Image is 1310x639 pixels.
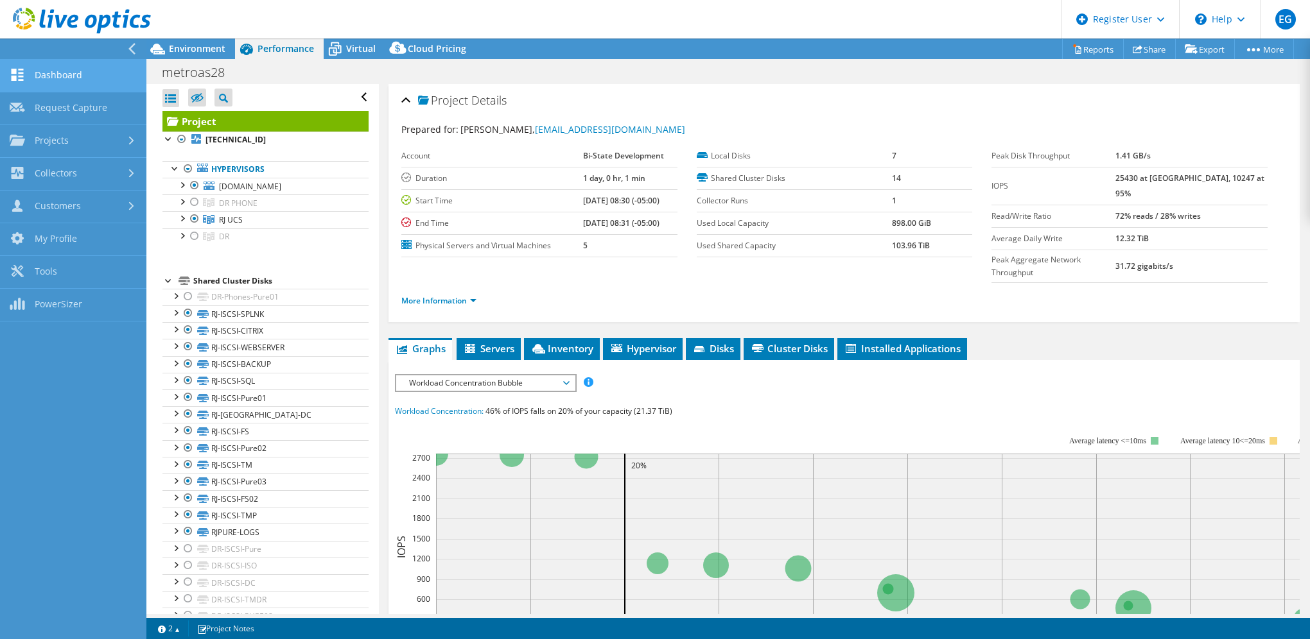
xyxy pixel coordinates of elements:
text: IOPS [394,535,408,558]
span: Servers [463,342,514,355]
a: RJ-ISCSI-SPLNK [162,305,369,322]
a: RJ-ISCSI-CITRIX [162,322,369,339]
label: Used Local Capacity [697,217,892,230]
b: 5 [583,240,588,251]
text: 1500 [412,533,430,544]
b: 25430 at [GEOGRAPHIC_DATA], 10247 at 95% [1115,173,1264,199]
label: Peak Disk Throughput [991,149,1115,162]
a: [EMAIL_ADDRESS][DOMAIN_NAME] [535,123,685,135]
label: Prepared for: [401,123,459,135]
text: 600 [417,593,430,604]
a: Project [162,111,369,132]
a: 2 [149,620,189,636]
b: 72% reads / 28% writes [1115,210,1201,221]
a: RJ-ISCSI-Pure01 [162,389,369,406]
a: RJ-ISCSI-SQL [162,373,369,389]
a: RJ-ISCSI-Pure02 [162,440,369,457]
text: 2100 [412,493,430,504]
svg: \n [1195,13,1207,25]
a: [DOMAIN_NAME] [162,178,369,194]
span: Inventory [530,342,593,355]
a: Hypervisors [162,161,369,178]
b: 14 [892,173,901,183]
span: Cluster Disks [750,342,828,355]
span: EG [1275,9,1296,30]
a: More [1234,39,1294,59]
a: DR [162,228,369,245]
text: 900 [417,574,430,584]
label: Peak Aggregate Network Throughput [991,253,1115,279]
a: DR-ISCSI-ISO [162,558,369,574]
a: RJ UCS [162,211,369,228]
span: Hypervisor [609,342,676,355]
text: 20% [631,460,647,471]
span: DR PHONE [219,198,258,209]
a: More Information [401,295,476,306]
b: [TECHNICAL_ID] [205,134,266,145]
b: 12.32 TiB [1115,233,1149,244]
span: Environment [169,42,225,55]
label: Physical Servers and Virtual Machines [401,239,583,252]
span: Workload Concentration Bubble [403,375,568,391]
label: Shared Cluster Disks [697,172,892,185]
b: Bi-State Development [583,150,664,161]
a: Reports [1062,39,1124,59]
b: [DATE] 08:30 (-05:00) [583,195,659,206]
div: Shared Cluster Disks [193,273,369,289]
span: Details [471,92,507,108]
label: Used Shared Capacity [697,239,892,252]
label: End Time [401,217,583,230]
span: [PERSON_NAME], [460,123,685,135]
a: Project Notes [188,620,263,636]
a: RJ-ISCSI-TM [162,457,369,473]
span: Cloud Pricing [408,42,466,55]
a: [TECHNICAL_ID] [162,132,369,148]
a: RJ-ISCSI-Pure03 [162,473,369,490]
h1: metroas28 [156,65,245,80]
span: Project [418,94,468,107]
label: Start Time [401,194,583,207]
a: DR-ISCSI-TMDR [162,591,369,608]
text: 2700 [412,452,430,463]
a: RJ-ISCSI-BACKUP [162,356,369,373]
label: Average Daily Write [991,232,1115,245]
a: RJ-ISCSI-FS02 [162,490,369,507]
label: Account [401,149,583,162]
a: RJ-ISCSI-WEBSERVER [162,339,369,355]
tspan: Average latency 10<=20ms [1180,436,1265,445]
label: Read/Write Ratio [991,210,1115,223]
a: DR PHONE [162,194,369,211]
text: 1800 [412,513,430,524]
b: 898.00 GiB [892,217,931,228]
span: DR [219,231,229,242]
span: Graphs [395,342,446,355]
a: RJPURE-LOGS [162,524,369,540]
span: Disks [692,342,734,355]
a: DR-ISCSI-PURE02 [162,608,369,624]
a: RJ-ISCSI-FS [162,423,369,439]
a: Export [1175,39,1235,59]
a: RJ-[GEOGRAPHIC_DATA]-DC [162,406,369,423]
label: Collector Runs [697,194,892,207]
text: 1200 [412,553,430,564]
tspan: Average latency <=10ms [1069,436,1146,445]
label: Duration [401,172,583,185]
b: 7 [892,150,896,161]
b: 1.41 GB/s [1115,150,1151,161]
b: 31.72 gigabits/s [1115,260,1173,271]
span: RJ UCS [219,214,243,225]
b: [DATE] 08:31 (-05:00) [583,217,659,228]
span: [DOMAIN_NAME] [219,181,281,192]
text: 2400 [412,472,430,483]
b: 1 day, 0 hr, 1 min [583,173,645,183]
span: Performance [258,42,314,55]
a: DR-ISCSI-Pure [162,541,369,558]
b: 103.96 TiB [892,240,930,251]
span: Virtual [346,42,376,55]
span: Workload Concentration: [395,405,484,416]
a: RJ-ISCSI-TMP [162,507,369,524]
a: Share [1123,39,1176,59]
a: DR-Phones-Pure01 [162,289,369,305]
label: Local Disks [697,149,892,162]
a: DR-ISCSI-DC [162,574,369,591]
